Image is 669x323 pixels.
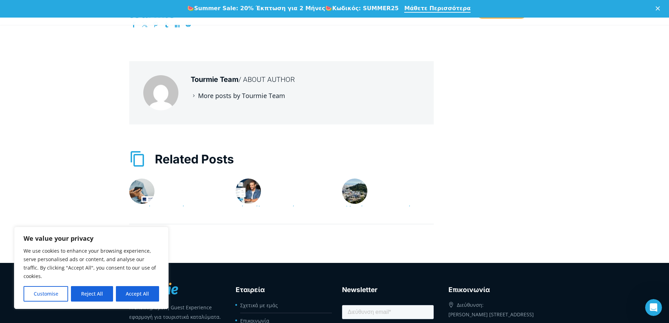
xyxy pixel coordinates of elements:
a: Στοιχεία ταυτοποίησης επισκεπτών: Τι οφείλουν να γνωρίζουν νέοι οικοδεσπότες [129,204,219,232]
a: Μάθετε Περισσότερα [404,5,471,13]
p: We use cookies to enhance your browsing experience, serve personalised ads or content, and analys... [24,247,159,280]
div: Διεύθυνση: [PERSON_NAME] [STREET_ADDRESS] [448,298,540,319]
div: Κλείσιμο [656,6,663,11]
iframe: Intercom live chat [645,299,662,316]
b: Κωδικός: SUMMER25 [332,5,399,12]
div: Tourmie Team [191,75,420,84]
a: More posts by Tourmie Team [191,91,285,100]
button: Customise [24,286,68,302]
a: Σχετικά με εμάς [240,302,278,309]
span: / About Author [238,75,295,84]
div: 🍉 🍉 [187,5,399,12]
button: Reject All [71,286,113,302]
h2: Related Posts [129,151,434,167]
a: Αλλαγές στη Βραχυχρόνια Μίσθωση Ακινήτων 2025: Όλα όσα Πρέπει να Γνωρίζετε [342,204,432,232]
a: Νέο: Δήλωση Κρατήσεων στην ΑΑΔΕ με την Tourmie! Αυτόματοι Υπολογισμοί & Μαζικές Δηλώσεις [236,204,327,241]
button: Accept All [116,286,159,302]
h3: Εταιρεία [236,285,327,295]
h3: Newsletter [342,285,434,295]
p: Η ολοκληρωμένη Guest Experience εφαρμογή για τουριστικά καταλύματα. [129,303,221,322]
h3: Eπικοινωνία [448,285,540,295]
b: Summer Sale: 20% Έκπτωση για 2 Μήνες [194,5,325,12]
p: We value your privacy [24,234,159,243]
